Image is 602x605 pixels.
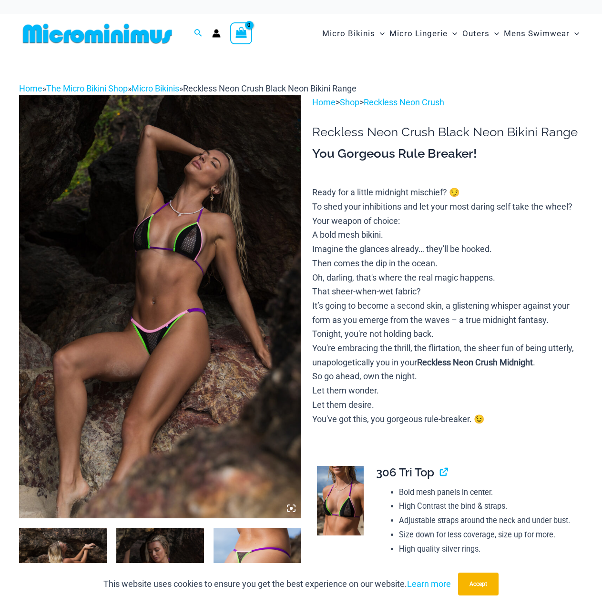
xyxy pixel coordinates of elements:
[399,499,575,514] li: High Contrast the bind & straps.
[399,485,575,500] li: Bold mesh panels in center.
[387,19,459,48] a: Micro LingerieMenu ToggleMenu Toggle
[230,22,252,44] a: View Shopping Cart, empty
[103,577,451,591] p: This website uses cookies to ensure you get the best experience on our website.
[317,466,363,535] img: Reckless Neon Crush Black Neon 306 Tri Top
[318,18,583,50] nav: Site Navigation
[194,28,203,40] a: Search icon link
[312,185,583,426] p: Ready for a little midnight mischief? 😏 To shed your inhibitions and let your most daring self ta...
[19,23,176,44] img: MM SHOP LOGO FLAT
[375,21,385,46] span: Menu Toggle
[46,83,128,93] a: The Micro Bikini Shop
[407,579,451,589] a: Learn more
[376,465,434,479] span: 306 Tri Top
[504,21,570,46] span: Mens Swimwear
[312,95,583,110] p: > >
[19,95,301,518] img: Reckless Neon Crush Black Neon 306 Tri Top 296 Cheeky
[320,19,387,48] a: Micro BikinisMenu ToggleMenu Toggle
[458,573,499,595] button: Accept
[19,83,42,93] a: Home
[448,21,457,46] span: Menu Toggle
[19,83,357,93] span: » » »
[399,514,575,528] li: Adjustable straps around the neck and under bust.
[399,542,575,556] li: High quality silver rings.
[364,97,444,107] a: Reckless Neon Crush
[312,97,336,107] a: Home
[132,83,179,93] a: Micro Bikinis
[322,21,375,46] span: Micro Bikinis
[460,19,501,48] a: OutersMenu ToggleMenu Toggle
[312,125,583,140] h1: Reckless Neon Crush Black Neon Bikini Range
[389,21,448,46] span: Micro Lingerie
[183,83,357,93] span: Reckless Neon Crush Black Neon Bikini Range
[417,357,533,367] b: Reckless Neon Crush Midnight
[570,21,579,46] span: Menu Toggle
[340,97,359,107] a: Shop
[212,29,221,38] a: Account icon link
[462,21,490,46] span: Outers
[312,146,583,162] h3: You Gorgeous Rule Breaker!
[501,19,582,48] a: Mens SwimwearMenu ToggleMenu Toggle
[490,21,499,46] span: Menu Toggle
[399,528,575,542] li: Size down for less coverage, size up for more.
